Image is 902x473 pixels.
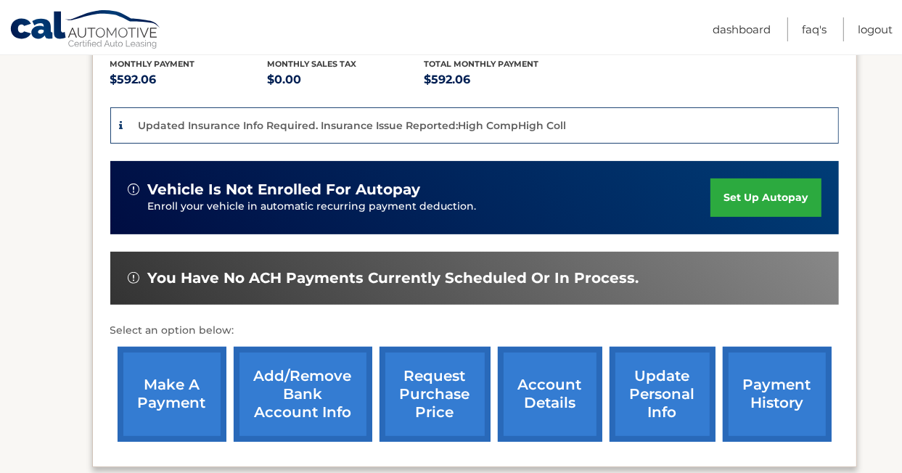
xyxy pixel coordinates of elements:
[610,347,716,442] a: update personal info
[858,17,893,41] a: Logout
[139,119,567,132] p: Updated Insurance Info Required. Insurance Issue Reported:High CompHigh Coll
[148,199,711,215] p: Enroll your vehicle in automatic recurring payment deduction.
[234,347,372,442] a: Add/Remove bank account info
[723,347,832,442] a: payment history
[148,269,639,287] span: You have no ACH payments currently scheduled or in process.
[802,17,827,41] a: FAQ's
[498,347,602,442] a: account details
[713,17,771,41] a: Dashboard
[118,347,226,442] a: make a payment
[128,184,139,195] img: alert-white.svg
[110,70,268,90] p: $592.06
[148,181,421,199] span: vehicle is not enrolled for autopay
[380,347,491,442] a: request purchase price
[267,59,356,69] span: Monthly sales Tax
[110,59,195,69] span: Monthly Payment
[425,70,582,90] p: $592.06
[128,272,139,284] img: alert-white.svg
[110,322,839,340] p: Select an option below:
[267,70,425,90] p: $0.00
[425,59,539,69] span: Total Monthly Payment
[9,9,162,52] a: Cal Automotive
[710,178,821,217] a: set up autopay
